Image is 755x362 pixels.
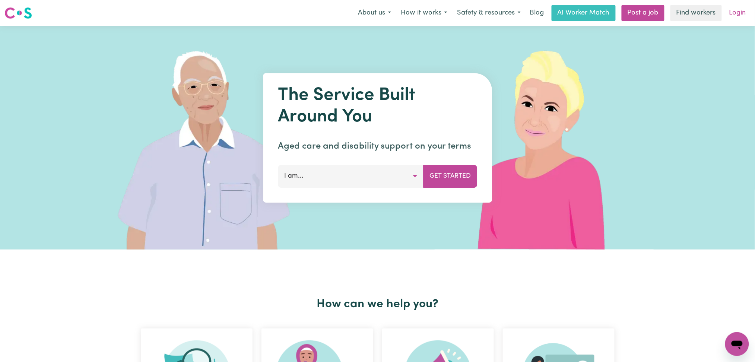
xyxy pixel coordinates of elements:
[278,140,477,153] p: Aged care and disability support on your terms
[552,5,616,21] a: AI Worker Match
[725,5,751,21] a: Login
[353,5,396,21] button: About us
[725,332,749,356] iframe: Button to launch messaging window
[670,5,722,21] a: Find workers
[4,4,32,22] a: Careseekers logo
[4,6,32,20] img: Careseekers logo
[526,5,549,21] a: Blog
[452,5,526,21] button: Safety & resources
[396,5,452,21] button: How it works
[622,5,664,21] a: Post a job
[136,297,619,311] h2: How can we help you?
[278,85,477,128] h1: The Service Built Around You
[423,165,477,187] button: Get Started
[278,165,424,187] button: I am...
